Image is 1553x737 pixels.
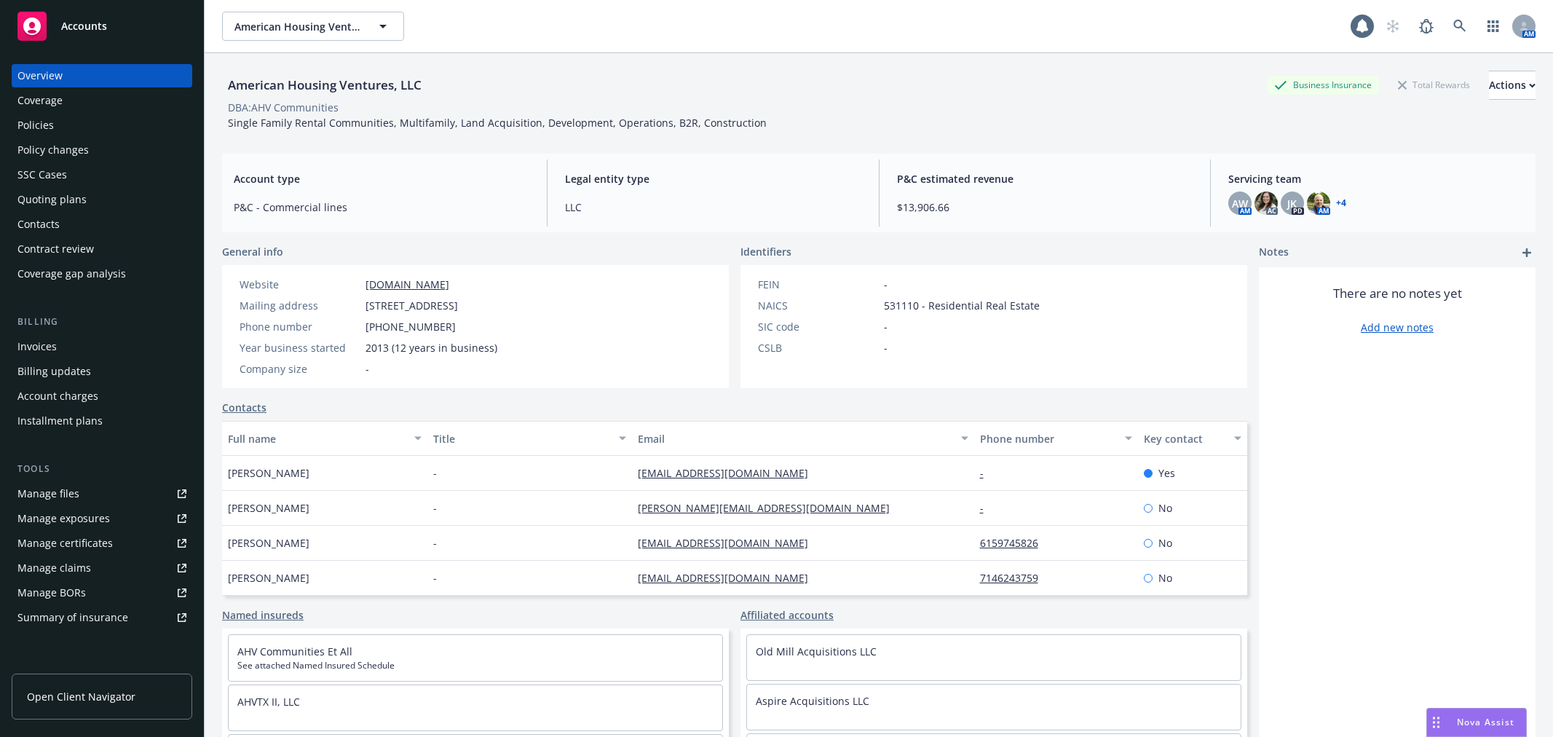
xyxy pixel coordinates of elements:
div: Quoting plans [17,188,87,211]
span: Yes [1158,465,1175,481]
div: Policies [17,114,54,137]
button: Actions [1489,71,1536,100]
span: - [884,340,888,355]
span: - [884,319,888,334]
span: - [433,465,437,481]
span: See attached Named Insured Schedule [237,659,714,672]
div: Business Insurance [1267,76,1379,94]
div: Summary of insurance [17,606,128,629]
div: Invoices [17,335,57,358]
a: Affiliated accounts [740,607,834,623]
div: Drag to move [1427,709,1445,736]
span: General info [222,244,283,259]
a: Quoting plans [12,188,192,211]
a: [PERSON_NAME][EMAIL_ADDRESS][DOMAIN_NAME] [638,501,901,515]
span: Servicing team [1228,171,1524,186]
a: Policy changes [12,138,192,162]
span: No [1158,535,1172,551]
span: - [433,535,437,551]
div: Phone number [240,319,360,334]
div: NAICS [758,298,878,313]
div: CSLB [758,340,878,355]
span: American Housing Ventures, LLC [234,19,360,34]
div: FEIN [758,277,878,292]
span: - [365,361,369,377]
div: Company size [240,361,360,377]
span: Notes [1259,244,1289,261]
a: [EMAIL_ADDRESS][DOMAIN_NAME] [638,571,820,585]
a: Search [1445,12,1474,41]
a: AHV Communities Et All [237,645,352,658]
span: Open Client Navigator [27,689,135,704]
span: LLC [565,200,861,215]
a: - [980,501,995,515]
span: [PHONE_NUMBER] [365,319,456,334]
a: [DOMAIN_NAME] [365,277,449,291]
span: There are no notes yet [1333,285,1462,302]
div: Manage certificates [17,532,113,555]
span: Accounts [61,20,107,32]
a: 6159745826 [980,536,1050,550]
a: Summary of insurance [12,606,192,629]
button: Key contact [1138,421,1247,456]
button: Email [632,421,973,456]
a: Manage claims [12,556,192,580]
div: Analytics hub [12,658,192,673]
span: Identifiers [740,244,791,259]
a: Account charges [12,385,192,408]
a: Manage files [12,482,192,505]
span: JK [1287,196,1297,211]
span: [PERSON_NAME] [228,535,309,551]
div: Email [638,431,952,446]
div: DBA: AHV Communities [228,100,339,115]
a: Accounts [12,6,192,47]
div: Billing updates [17,360,91,383]
span: [PERSON_NAME] [228,465,309,481]
a: Manage BORs [12,581,192,604]
div: Manage files [17,482,79,505]
a: Contacts [222,400,266,415]
div: Manage BORs [17,581,86,604]
button: Title [427,421,633,456]
div: Contract review [17,237,94,261]
a: Coverage [12,89,192,112]
span: [PERSON_NAME] [228,570,309,586]
div: Installment plans [17,409,103,433]
a: Contacts [12,213,192,236]
a: 7146243759 [980,571,1050,585]
span: P&C - Commercial lines [234,200,529,215]
img: photo [1307,192,1330,215]
div: Website [240,277,360,292]
a: Overview [12,64,192,87]
img: photo [1254,192,1278,215]
div: Total Rewards [1391,76,1477,94]
a: Invoices [12,335,192,358]
a: Coverage gap analysis [12,262,192,285]
div: Manage exposures [17,507,110,530]
a: Start snowing [1378,12,1407,41]
button: Phone number [974,421,1138,456]
a: Manage exposures [12,507,192,530]
div: Tools [12,462,192,476]
a: Installment plans [12,409,192,433]
span: - [433,570,437,586]
div: Key contact [1144,431,1225,446]
a: [EMAIL_ADDRESS][DOMAIN_NAME] [638,466,820,480]
a: [EMAIL_ADDRESS][DOMAIN_NAME] [638,536,820,550]
a: Policies [12,114,192,137]
div: Billing [12,315,192,329]
span: Single Family Rental Communities, Multifamily, Land Acquisition, Development, Operations, B2R, Co... [228,116,767,130]
a: Aspire Acquisitions LLC [756,694,869,708]
span: 531110 - Residential Real Estate [884,298,1040,313]
a: AHVTX II, LLC [237,695,300,709]
a: - [980,466,995,480]
div: Phone number [980,431,1116,446]
span: - [433,500,437,516]
a: Switch app [1479,12,1508,41]
a: Report a Bug [1412,12,1441,41]
span: [PERSON_NAME] [228,500,309,516]
a: +4 [1336,199,1346,208]
span: Account type [234,171,529,186]
span: P&C estimated revenue [897,171,1193,186]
